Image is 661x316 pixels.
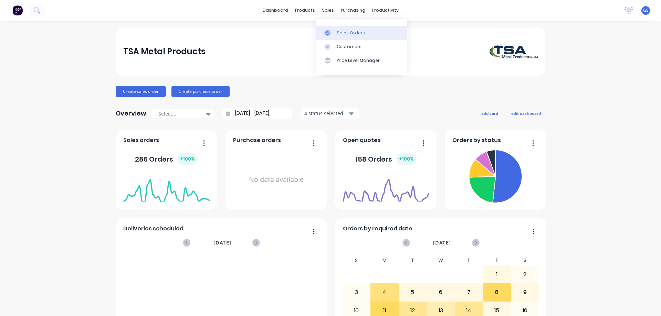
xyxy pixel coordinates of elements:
[433,239,451,247] span: [DATE]
[369,5,402,15] div: productivity
[427,284,454,301] div: 6
[643,7,649,13] span: GS
[455,255,483,265] div: T
[316,40,407,54] a: Customers
[116,107,146,120] div: Overview
[337,5,369,15] div: purchasing
[123,136,159,144] span: Sales orders
[304,110,348,117] div: 4 status selected
[316,54,407,67] a: Price Level Manager
[12,5,23,15] img: Factory
[511,284,539,301] div: 9
[123,45,206,58] div: TSA Metal Products
[116,86,166,97] button: Create sales order
[483,284,511,301] div: 8
[337,44,361,50] div: Customers
[123,225,183,233] span: Deliveries scheduled
[452,136,501,144] span: Orders by status
[511,266,539,283] div: 2
[371,284,398,301] div: 4
[233,136,281,144] span: Purchase orders
[171,86,230,97] button: Create purchase order
[343,284,370,301] div: 3
[355,153,417,165] div: 158 Orders
[318,5,337,15] div: sales
[399,255,427,265] div: T
[233,147,319,212] div: No data available
[399,284,427,301] div: 5
[177,153,198,165] div: + 100 %
[337,30,365,36] div: Sales Orders
[507,109,545,118] button: edit dashboard
[483,255,511,265] div: F
[343,136,381,144] span: Open quotes
[316,26,407,40] a: Sales Orders
[213,239,231,247] span: [DATE]
[343,255,371,265] div: S
[337,57,380,64] div: Price Level Manager
[477,109,503,118] button: add card
[427,255,455,265] div: W
[490,44,538,59] img: TSA Metal Products
[259,5,292,15] a: dashboard
[292,5,318,15] div: products
[370,255,399,265] div: M
[511,255,539,265] div: S
[483,266,511,283] div: 1
[455,284,483,301] div: 7
[396,153,417,165] div: + 100 %
[301,108,359,119] button: 4 status selected
[135,153,198,165] div: 286 Orders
